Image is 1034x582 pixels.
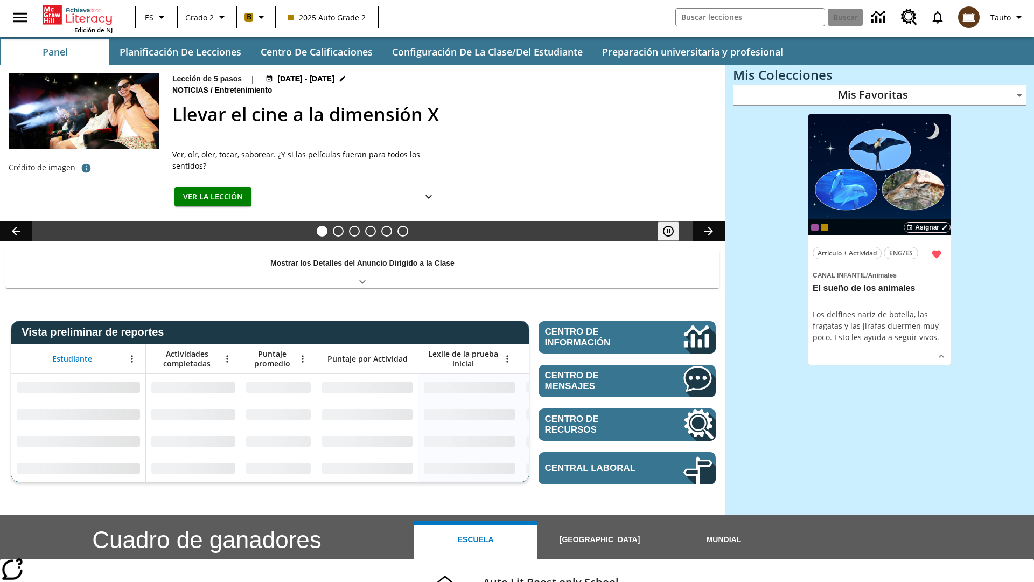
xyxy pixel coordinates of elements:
[246,349,298,369] span: Puntaje promedio
[211,86,213,94] span: /
[499,351,515,367] button: Abrir menú
[1,39,109,65] button: Panel
[139,8,173,27] button: Lenguaje: ES, Selecciona un idioma
[172,73,242,85] p: Lección de 5 pasos
[662,521,786,559] button: Mundial
[933,348,949,364] button: Ver más
[418,187,439,207] button: Ver más
[537,521,661,559] button: [GEOGRAPHIC_DATA]
[111,39,250,65] button: Planificación de lecciones
[43,4,113,26] a: Portada
[43,3,113,34] div: Portada
[811,224,819,231] div: OL 2025 Auto Grade 3
[247,10,251,24] span: B
[866,272,868,279] span: /
[270,258,455,269] p: Mostrar los Detalles del Anuncio Dirigido a la Clase
[9,162,75,173] p: Crédito de imagen
[241,401,316,428] div: Sin datos,
[414,521,537,559] button: Escuela
[327,354,408,364] span: Puntaje por Actividad
[539,365,716,397] a: Centro de mensajes
[146,374,241,401] div: Sin datos,
[241,455,316,482] div: Sin datos,
[813,283,946,294] h3: El sueño de los animales
[813,309,946,343] div: Los delfines nariz de botella, las fragatas y las jirafas duermen muy poco. Esto les ayuda a segu...
[215,85,275,96] span: Entretenimiento
[889,247,913,259] span: ENG/ES
[868,272,896,279] span: Animales
[317,226,327,237] button: Diapositiva 1 Llevar el cine a la dimensión X
[424,349,502,369] span: Lexile de la prueba inicial
[172,149,442,171] div: Ver, oír, oler, tocar, saborear. ¿Y si las películas fueran para todos los sentidos?
[263,73,348,85] button: 18 ago - 24 ago Elegir fechas
[990,12,1011,23] span: Tauto
[593,39,792,65] button: Preparación universitaria y profesional
[381,226,392,237] button: Diapositiva 5 ¿Cuál es la gran idea?
[733,67,1026,82] h3: Mis Colecciones
[74,26,113,34] span: Edición de NJ
[172,101,712,128] h2: Llevar el cine a la dimensión X
[676,9,825,26] input: Buscar campo
[521,401,623,428] div: Sin datos,
[884,247,918,259] button: ENG/ES
[252,39,381,65] button: Centro de calificaciones
[521,374,623,401] div: Sin datos,
[9,73,159,149] img: El panel situado frente a los asientos rocía con agua nebulizada al feliz público en un cine equi...
[181,8,233,27] button: Grado: Grado 2, Elige un grado
[821,224,828,231] div: New 2025 class
[174,187,251,207] button: Ver la lección
[277,73,334,85] span: [DATE] - [DATE]
[151,349,222,369] span: Actividades completadas
[733,85,1026,106] div: Mis Favoritas
[333,226,344,237] button: Diapositiva 2 ¿Lo quieres con papas fritas?
[75,158,97,178] button: Crédito de foto: The Asahi Shimbun vía Getty Images
[813,269,946,281] span: Tema: Canal Infantil/Animales
[545,414,651,435] span: Centro de recursos
[397,226,408,237] button: Diapositiva 6 Una idea, mucho trabajo
[145,12,153,23] span: ES
[813,247,882,259] button: Artículo + Actividad
[4,2,36,33] button: Abrir el menú lateral
[927,245,946,264] button: Remover de Favoritas
[924,3,952,31] a: Notificaciones
[545,370,651,392] span: Centro de mensajes
[658,221,690,241] div: Pausar
[5,251,719,288] div: Mostrar los Detalles del Anuncio Dirigido a la Clase
[172,85,211,96] span: Noticias
[808,114,951,366] div: lesson details
[295,351,311,367] button: Abrir menú
[813,272,866,279] span: Canal Infantil
[240,8,272,27] button: Boost El color de la clase es anaranjado claro. Cambiar el color de la clase.
[818,247,877,259] span: Artículo + Actividad
[52,354,92,364] span: Estudiante
[693,221,725,241] button: Carrusel de lecciones, seguir
[146,401,241,428] div: Sin datos,
[545,463,651,474] span: Central laboral
[383,39,591,65] button: Configuración de la clase/del estudiante
[219,351,235,367] button: Abrir menú
[539,321,716,354] a: Centro de información
[146,428,241,455] div: Sin datos,
[539,408,716,441] a: Centro de recursos, Se abrirá en una pestaña nueva.
[521,428,623,455] div: Sin datos,
[904,222,951,233] button: Asignar Elegir fechas
[658,221,679,241] button: Pausar
[22,326,169,338] span: Vista preliminar de reportes
[365,226,376,237] button: Diapositiva 4 ¿Los autos del futuro?
[915,223,939,232] span: Asignar
[521,455,623,482] div: Sin datos,
[986,8,1030,27] button: Perfil/Configuración
[865,3,895,32] a: Centro de información
[958,6,980,28] img: avatar image
[539,452,716,484] a: Central laboral
[241,428,316,455] div: Sin datos,
[349,226,360,237] button: Diapositiva 3 Modas que pasaron de moda
[185,12,214,23] span: Grado 2
[895,3,924,32] a: Centro de recursos, Se abrirá en una pestaña nueva.
[250,73,255,85] span: |
[545,327,647,348] span: Centro de información
[288,12,366,23] span: 2025 Auto Grade 2
[124,351,140,367] button: Abrir menú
